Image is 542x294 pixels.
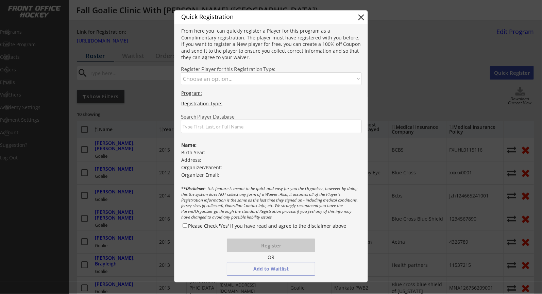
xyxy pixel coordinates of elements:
[181,142,360,149] div: Name:
[181,28,361,61] div: From here you can quickly register a Player for this program as a Complimentary registration. The...
[181,149,361,156] div: Birth Year:
[181,14,316,20] div: Quick Registration
[181,186,205,191] strong: **Disclaimer
[181,186,361,220] div: - This feature is meant to be quick and easy for you the Organizer, however by doing this the sys...
[356,12,366,22] button: close
[181,157,361,163] div: Address:
[181,114,361,119] div: Search Player Database
[181,90,202,96] u: Program:
[181,172,361,178] div: Organizer Email:
[181,67,361,72] div: Register Player for this Registration Type:
[263,254,278,260] div: OR
[227,239,315,252] button: Register
[181,164,360,171] div: Organizer/Parent:
[227,262,315,276] button: Add to Waitlist
[181,100,222,107] u: Registration Type:
[188,223,346,229] label: Please Check 'Yes' if you have read and agree to the disclaimer above
[181,120,361,133] input: Type First, Last, or Full Name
